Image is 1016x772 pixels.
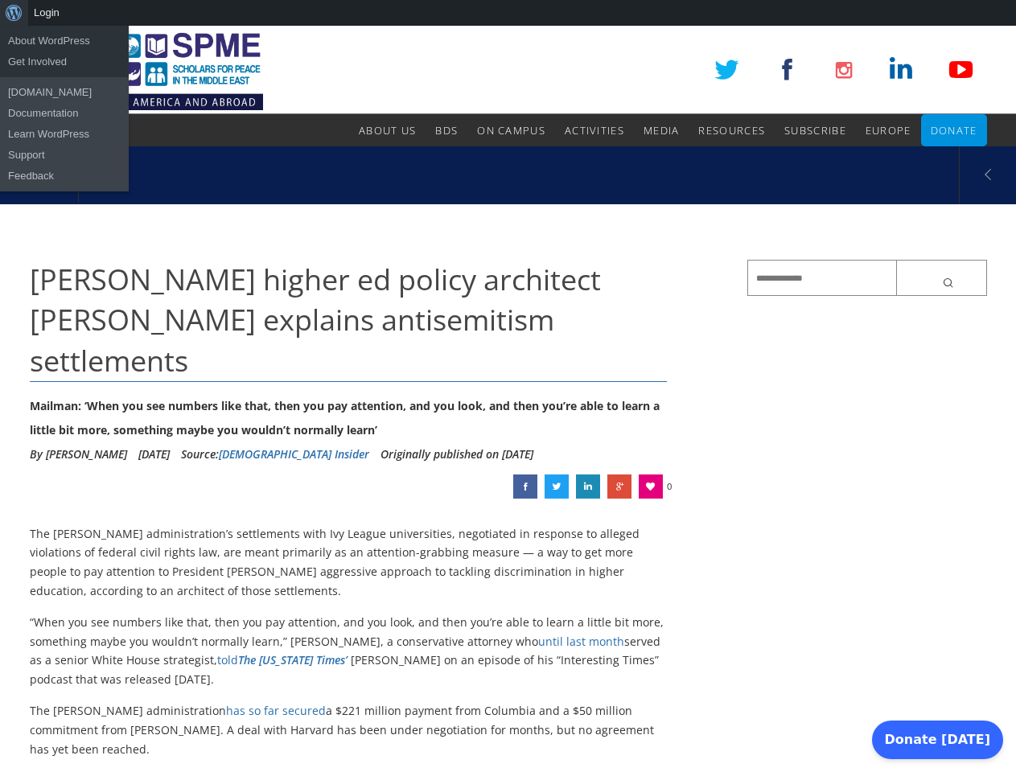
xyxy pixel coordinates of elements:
span: On Campus [477,123,545,138]
span: Activities [565,123,624,138]
div: Source: [181,442,369,466]
p: “When you see numbers like that, then you pay attention, and you look, and then you’re able to le... [30,613,668,689]
p: The [PERSON_NAME] administration’s settlements with Ivy League universities, negotiated in respon... [30,524,668,601]
a: Activities [565,114,624,146]
span: [PERSON_NAME] higher ed policy architect [PERSON_NAME] explains antisemitism settlements [30,260,601,380]
em: The [US_STATE] Times’ [238,652,348,667]
span: Donate [931,123,977,138]
li: [DATE] [138,442,170,466]
span: Subscribe [784,123,846,138]
span: Resources [698,123,765,138]
a: Trump higher ed policy architect May Mailman explains antisemitism settlements [545,474,569,499]
a: BDS [435,114,458,146]
a: Media [644,114,680,146]
a: Subscribe [784,114,846,146]
a: Europe [866,114,911,146]
a: Trump higher ed policy architect May Mailman explains antisemitism settlements [513,474,537,499]
p: The [PERSON_NAME] administration a $221 million payment from Columbia and a $50 million commitmen... [30,701,668,758]
img: SPME [30,26,263,114]
a: Trump higher ed policy architect May Mailman explains antisemitism settlements [576,474,600,499]
a: toldThe [US_STATE] Times’ [217,652,348,667]
a: About Us [359,114,416,146]
a: Trump higher ed policy architect May Mailman explains antisemitism settlements [607,474,631,499]
div: Mailman: ‘When you see numbers like that, then you pay attention, and you look, and then you’re a... [30,394,668,442]
li: By [PERSON_NAME] [30,442,127,466]
li: Originally published on [DATE] [380,442,533,466]
span: Europe [866,123,911,138]
a: Donate [931,114,977,146]
span: 0 [667,474,672,499]
a: [DEMOGRAPHIC_DATA] Insider [219,446,369,462]
a: On Campus [477,114,545,146]
span: About Us [359,123,416,138]
a: Resources [698,114,765,146]
span: BDS [435,123,458,138]
a: has so far secured [226,703,326,718]
span: Media [644,123,680,138]
a: until last month [538,634,624,649]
